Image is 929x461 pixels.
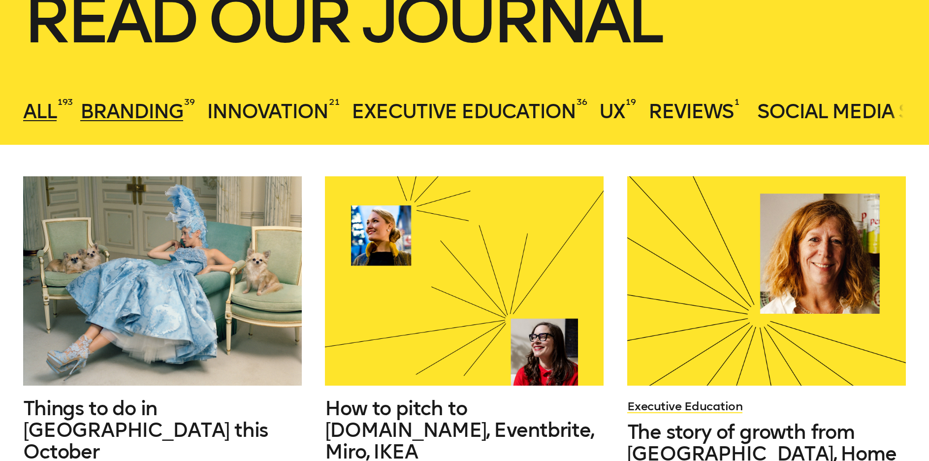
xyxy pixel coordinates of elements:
sup: 1 [735,96,739,108]
sup: 39 [184,96,194,108]
span: Branding [80,99,183,123]
span: UX [599,99,625,123]
span: Innovation [207,99,328,123]
span: Reviews [648,99,734,123]
sup: 21 [329,96,339,108]
sup: 36 [577,96,587,108]
span: Executive Education [352,99,576,123]
span: All [23,99,57,123]
sup: 193 [58,96,73,108]
a: Executive Education [627,399,743,413]
sup: 19 [626,96,636,108]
